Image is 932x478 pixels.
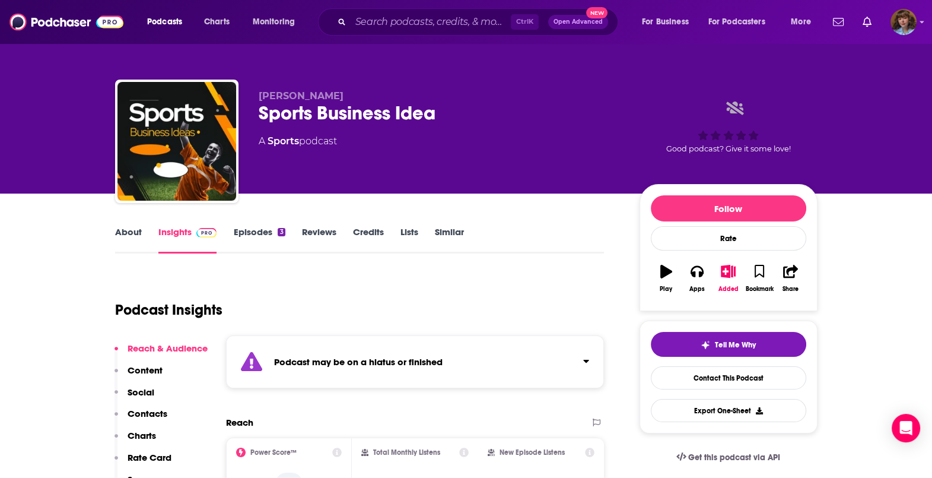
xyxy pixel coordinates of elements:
[642,14,689,30] span: For Business
[115,301,222,319] h1: Podcast Insights
[783,12,826,31] button: open menu
[128,408,167,419] p: Contacts
[651,195,806,221] button: Follow
[204,14,230,30] span: Charts
[114,365,163,387] button: Content
[651,332,806,357] button: tell me why sparkleTell Me Why
[268,135,299,147] a: Sports
[554,19,603,25] span: Open Advanced
[233,226,285,254] a: Episodes3
[548,15,608,29] button: Open AdvancedNew
[651,366,806,390] a: Contact This Podcast
[718,286,739,293] div: Added
[775,257,806,300] button: Share
[302,226,336,254] a: Reviews
[253,14,295,30] span: Monitoring
[158,226,217,254] a: InsightsPodchaser Pro
[701,12,783,31] button: open menu
[651,399,806,422] button: Export One-Sheet
[128,343,208,354] p: Reach & Audience
[114,343,208,365] button: Reach & Audience
[274,356,443,368] strong: Podcast may be on a hiatus or finished
[688,452,780,463] span: Get this podcast via API
[682,257,712,300] button: Apps
[828,12,848,32] a: Show notifications dropdown
[114,452,171,474] button: Rate Card
[278,228,285,236] div: 3
[783,286,799,293] div: Share
[890,9,917,35] button: Show profile menu
[353,226,384,254] a: Credits
[114,408,167,430] button: Contacts
[400,226,418,254] a: Lists
[114,430,156,452] button: Charts
[511,14,539,30] span: Ctrl K
[244,12,310,31] button: open menu
[701,340,710,350] img: tell me why sparkle
[435,226,464,254] a: Similar
[791,14,811,30] span: More
[351,12,511,31] input: Search podcasts, credits, & more...
[890,9,917,35] span: Logged in as vknowak
[890,9,917,35] img: User Profile
[715,340,756,350] span: Tell Me Why
[226,417,253,428] h2: Reach
[892,414,920,442] div: Open Intercom Messenger
[259,90,343,102] span: [PERSON_NAME]
[329,8,629,36] div: Search podcasts, credits, & more...
[250,448,297,457] h2: Power Score™
[117,82,236,201] img: Sports Business Idea
[196,228,217,238] img: Podchaser Pro
[666,144,791,153] span: Good podcast? Give it some love!
[128,387,154,398] p: Social
[114,387,154,409] button: Social
[373,448,440,457] h2: Total Monthly Listens
[660,286,672,293] div: Play
[651,257,682,300] button: Play
[708,14,765,30] span: For Podcasters
[745,286,773,293] div: Bookmark
[115,226,142,254] a: About
[259,134,337,148] div: A podcast
[128,430,156,441] p: Charts
[744,257,775,300] button: Bookmark
[196,12,237,31] a: Charts
[667,443,790,472] a: Get this podcast via API
[226,335,605,388] section: Click to expand status details
[9,11,123,33] img: Podchaser - Follow, Share and Rate Podcasts
[712,257,743,300] button: Added
[500,448,565,457] h2: New Episode Listens
[139,12,198,31] button: open menu
[586,7,607,18] span: New
[858,12,876,32] a: Show notifications dropdown
[651,226,806,251] div: Rate
[689,286,705,293] div: Apps
[147,14,182,30] span: Podcasts
[128,452,171,463] p: Rate Card
[634,12,704,31] button: open menu
[640,90,818,164] div: Good podcast? Give it some love!
[128,365,163,376] p: Content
